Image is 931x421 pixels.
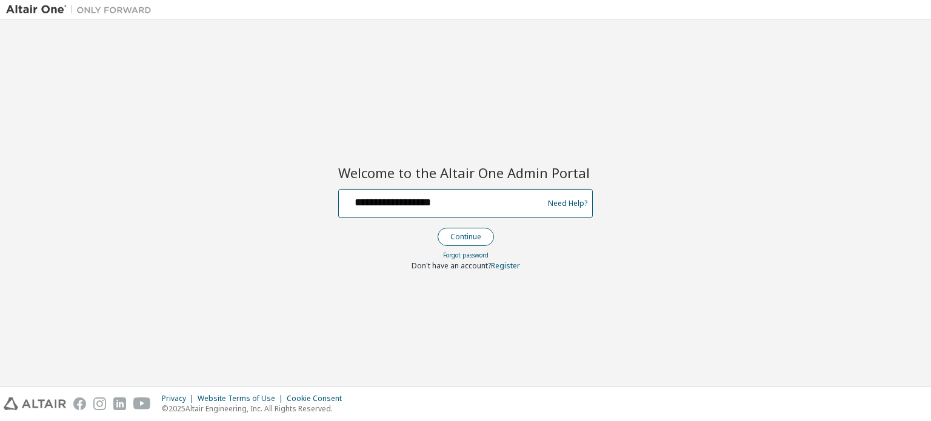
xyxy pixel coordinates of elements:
img: youtube.svg [133,397,151,410]
img: instagram.svg [93,397,106,410]
img: altair_logo.svg [4,397,66,410]
h2: Welcome to the Altair One Admin Portal [338,164,593,181]
div: Cookie Consent [287,394,349,403]
img: linkedin.svg [113,397,126,410]
a: Forgot password [443,251,489,259]
button: Continue [438,228,494,246]
img: Altair One [6,4,158,16]
img: facebook.svg [73,397,86,410]
a: Register [491,260,520,271]
a: Need Help? [548,203,587,204]
div: Website Terms of Use [198,394,287,403]
p: © 2025 Altair Engineering, Inc. All Rights Reserved. [162,403,349,414]
span: Don't have an account? [412,260,491,271]
div: Privacy [162,394,198,403]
